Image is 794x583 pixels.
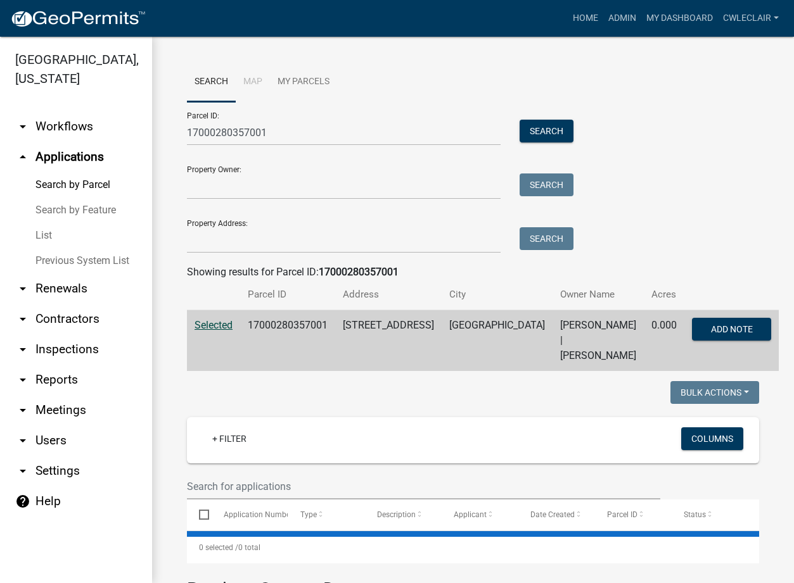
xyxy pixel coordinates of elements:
[711,324,753,334] span: Add Note
[530,510,575,519] span: Date Created
[520,120,573,142] button: Search
[568,6,603,30] a: Home
[520,227,573,250] button: Search
[454,510,487,519] span: Applicant
[187,532,759,563] div: 0 total
[670,381,759,404] button: Bulk Actions
[442,310,553,372] td: [GEOGRAPHIC_DATA]
[187,499,211,530] datatable-header-cell: Select
[553,280,644,310] th: Owner Name
[187,473,660,499] input: Search for applications
[15,119,30,134] i: arrow_drop_down
[365,499,442,530] datatable-header-cell: Description
[15,494,30,509] i: help
[644,280,684,310] th: Acres
[195,319,233,331] a: Selected
[641,6,718,30] a: My Dashboard
[202,427,257,450] a: + Filter
[692,318,771,341] button: Add Note
[211,499,288,530] datatable-header-cell: Application Number
[300,510,317,519] span: Type
[15,403,30,418] i: arrow_drop_down
[553,310,644,372] td: [PERSON_NAME] | [PERSON_NAME]
[518,499,595,530] datatable-header-cell: Date Created
[607,510,637,519] span: Parcel ID
[288,499,364,530] datatable-header-cell: Type
[442,499,518,530] datatable-header-cell: Applicant
[240,310,335,372] td: 17000280357001
[377,510,416,519] span: Description
[520,173,573,196] button: Search
[187,265,759,280] div: Showing results for Parcel ID:
[681,427,743,450] button: Columns
[15,433,30,448] i: arrow_drop_down
[240,280,335,310] th: Parcel ID
[270,62,337,103] a: My Parcels
[224,510,293,519] span: Application Number
[15,281,30,296] i: arrow_drop_down
[15,149,30,165] i: arrow_drop_up
[442,280,553,310] th: City
[672,499,748,530] datatable-header-cell: Status
[644,310,684,372] td: 0.000
[15,342,30,357] i: arrow_drop_down
[595,499,672,530] datatable-header-cell: Parcel ID
[199,543,238,552] span: 0 selected /
[319,266,399,278] strong: 17000280357001
[15,463,30,479] i: arrow_drop_down
[335,280,442,310] th: Address
[603,6,641,30] a: Admin
[187,62,236,103] a: Search
[335,310,442,372] td: [STREET_ADDRESS]
[15,311,30,327] i: arrow_drop_down
[684,510,706,519] span: Status
[15,372,30,387] i: arrow_drop_down
[718,6,784,30] a: cwleclair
